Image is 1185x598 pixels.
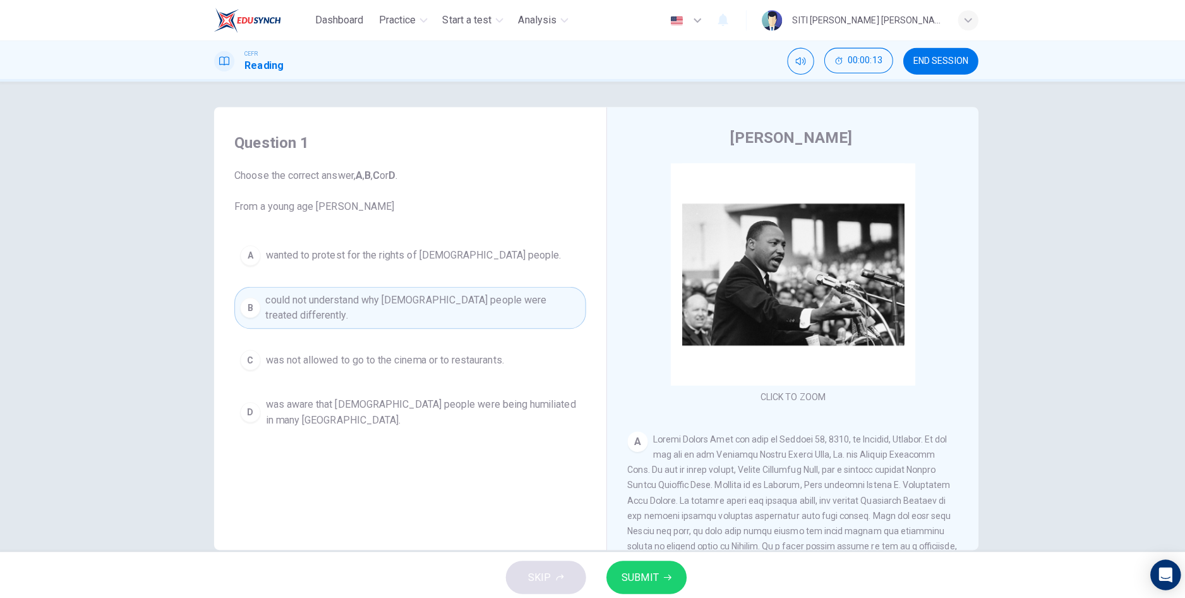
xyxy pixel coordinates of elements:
[309,9,367,32] button: Dashboard
[214,8,309,33] a: EduSynch logo
[819,47,887,73] button: 00:00:13
[782,47,809,74] div: Mute
[239,295,260,315] div: B
[234,167,582,212] span: Choose the correct answer, , , or . From a young age [PERSON_NAME]
[354,168,361,180] b: A
[387,168,394,180] b: D
[234,238,582,269] button: Awanted to protest for the rights of [DEMOGRAPHIC_DATA] people.
[214,8,280,33] img: EduSynch logo
[515,13,553,28] span: Analysis
[234,284,582,326] button: Bcould not understand why [DEMOGRAPHIC_DATA] people were treated differently.
[234,131,582,152] h4: Question 1
[603,556,682,589] button: SUBMIT
[623,428,644,448] div: A
[239,399,260,419] div: D
[440,13,489,28] span: Start a test
[725,126,846,147] h4: [PERSON_NAME]
[265,394,577,424] span: was aware that [DEMOGRAPHIC_DATA] people were being humiliated in many [GEOGRAPHIC_DATA].
[244,49,257,58] span: CEFR
[314,13,362,28] span: Dashboard
[757,10,777,30] img: Profile picture
[265,290,577,320] span: could not understand why [DEMOGRAPHIC_DATA] people were treated differently.
[787,13,936,28] div: SITI [PERSON_NAME] [PERSON_NAME]
[897,47,971,74] button: END SESSION
[239,243,260,264] div: A
[244,58,282,73] h1: Reading
[372,9,430,32] button: Practice
[435,9,505,32] button: Start a test
[234,388,582,430] button: Dwas aware that [DEMOGRAPHIC_DATA] people were being humiliated in many [GEOGRAPHIC_DATA].
[665,16,680,25] img: en
[234,341,582,373] button: Cwas not allowed to go to the cinema or to restaurants.
[265,350,501,365] span: was not allowed to go to the cinema or to restaurants.
[265,246,558,261] span: wanted to protest for the rights of [DEMOGRAPHIC_DATA] people.
[1142,555,1172,585] div: Open Intercom Messenger
[363,168,369,180] b: B
[239,347,260,367] div: C
[618,564,654,582] span: SUBMIT
[377,13,414,28] span: Practice
[819,47,887,74] div: Hide
[371,168,378,180] b: C
[510,9,570,32] button: Analysis
[907,56,961,66] span: END SESSION
[842,55,876,65] span: 00:00:13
